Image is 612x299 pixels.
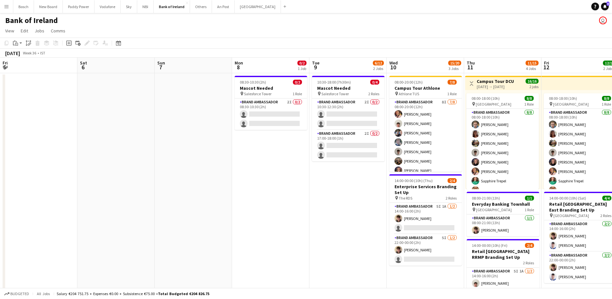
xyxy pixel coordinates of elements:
span: 08:00-21:00 (13h) [472,196,500,201]
span: 2 Roles [523,260,534,265]
app-job-card: 10:30-18:00 (7h30m)0/4Mascot Needed Salesforce Tower2 RolesBrand Ambassador2I0/210:30-12:30 (2h) ... [312,76,384,161]
span: 08:00-18:00 (10h) [472,96,500,101]
span: 11 [466,63,475,71]
a: 5 [601,3,609,10]
button: Bank of Ireland [154,0,190,13]
span: All jobs [36,291,51,296]
span: 2 Roles [600,213,611,218]
div: 2 jobs [529,84,539,89]
h3: Enterprise Services Branding Set Up [389,184,462,195]
div: [DATE] → [DATE] [477,84,514,89]
span: 15/20 [448,61,461,65]
span: 8 [234,63,243,71]
span: 7 [156,63,165,71]
span: [GEOGRAPHIC_DATA] [476,207,512,212]
span: 14:00-00:00 (10h) (Thu) [395,178,433,183]
span: 2 Roles [446,196,457,201]
button: Paddy Power [63,0,95,13]
a: Jobs [32,27,47,35]
div: IST [40,51,45,55]
span: Mon [235,60,243,66]
app-user-avatar: Katie Shovlin [599,17,607,24]
button: Bosch [13,0,34,13]
span: 5 [606,2,609,6]
a: Comms [48,27,68,35]
span: 12 [543,63,549,71]
span: View [5,28,14,34]
span: Athlone TUS [399,91,419,96]
span: 1 Role [447,91,457,96]
span: Edit [21,28,28,34]
h3: Retail [GEOGRAPHIC_DATA] RRMP Branding Set Up [467,248,539,260]
span: The RDS [399,196,412,201]
app-card-role: Brand Ambassador5I1A1/214:00-16:00 (2h)[PERSON_NAME] [389,203,462,234]
div: 3 Jobs [449,66,461,71]
span: Salesforce Tower [321,91,349,96]
span: 14:00-00:00 (10h) (Sat) [549,196,586,201]
h3: Everyday Banking Townhall [467,201,539,207]
span: 1 Role [602,102,611,107]
div: 08:30-10:30 (2h)0/2Mascot Needed Salesforce Tower1 RoleBrand Ambassador2I0/208:30-10:30 (2h) [235,76,307,130]
app-job-card: 14:00-00:00 (10h) (Thu)2/4Enterprise Services Branding Set Up The RDS2 RolesBrand Ambassador5I1A1... [389,174,462,266]
button: NBI [137,0,154,13]
button: [GEOGRAPHIC_DATA] [235,0,281,13]
span: 10:30-18:00 (7h30m) [317,80,351,85]
span: Sun [157,60,165,66]
a: Edit [18,27,31,35]
app-card-role: Brand Ambassador8I7/808:00-20:00 (12h)[PERSON_NAME][PERSON_NAME][PERSON_NAME][PERSON_NAME][PERSON... [389,98,462,186]
span: 4/4 [602,196,611,201]
span: 7/8 [448,80,457,85]
span: 16/16 [526,79,539,84]
button: Budgeted [3,290,30,297]
span: Thu [467,60,475,66]
h1: Bank of Ireland [5,16,58,25]
span: 11/15 [526,61,539,65]
span: Wed [389,60,398,66]
div: 2 Jobs [373,66,384,71]
span: [GEOGRAPHIC_DATA] [476,102,511,107]
span: 2/4 [448,178,457,183]
span: 8/8 [602,96,611,101]
span: 10 [388,63,398,71]
span: Week 36 [21,51,38,55]
button: Vodafone [95,0,121,13]
span: 8/8 [525,96,534,101]
span: 1 Role [524,102,534,107]
div: [DATE] [5,50,20,56]
span: 1/1 [525,196,534,201]
span: 5 [2,63,8,71]
div: 1 Job [298,66,306,71]
span: 1 Role [293,91,302,96]
h3: Mascot Needed [235,85,307,91]
span: 1 Role [525,207,534,212]
span: 6/12 [373,61,384,65]
app-card-role: Brand Ambassador8/808:00-18:00 (10h)[PERSON_NAME][PERSON_NAME][PERSON_NAME][PERSON_NAME][PERSON_N... [466,109,539,197]
span: 08:30-10:30 (2h) [240,80,266,85]
span: 0/2 [293,80,302,85]
span: 08:00-20:00 (12h) [395,80,423,85]
span: Fri [3,60,8,66]
a: View [3,27,17,35]
app-card-role: Brand Ambassador2I0/210:30-12:30 (2h) [312,98,384,130]
span: 08:00-18:00 (10h) [549,96,577,101]
div: 4 Jobs [526,66,538,71]
span: Total Budgeted €204 826.75 [158,291,209,296]
span: 9 [311,63,319,71]
span: 14:00-00:00 (10h) (Fri) [472,243,507,248]
app-job-card: 08:00-20:00 (12h)7/8Campus Tour Athlone Athlone TUS1 RoleBrand Ambassador8I7/808:00-20:00 (12h)[P... [389,76,462,172]
app-job-card: 08:00-21:00 (13h)1/1Everyday Banking Townhall [GEOGRAPHIC_DATA]1 RoleBrand Ambassador1/108:00-21:... [467,192,539,236]
span: Salesforce Tower [244,91,272,96]
div: Salary €204 751.75 + Expenses €0.00 + Subsistence €75.00 = [57,291,209,296]
app-card-role: Brand Ambassador2I0/217:00-18:00 (1h) [312,130,384,161]
span: 0/4 [370,80,379,85]
button: Sky [121,0,137,13]
span: 2/4 [525,243,534,248]
app-card-role: Brand Ambassador5I1/222:00-00:00 (2h)[PERSON_NAME] [389,234,462,266]
app-card-role: Brand Ambassador1/108:00-21:00 (13h)[PERSON_NAME] [467,214,539,236]
app-job-card: 08:00-18:00 (10h)8/8 [GEOGRAPHIC_DATA]1 RoleBrand Ambassador8/808:00-18:00 (10h)[PERSON_NAME][PER... [466,93,539,189]
span: 0/2 [297,61,306,65]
